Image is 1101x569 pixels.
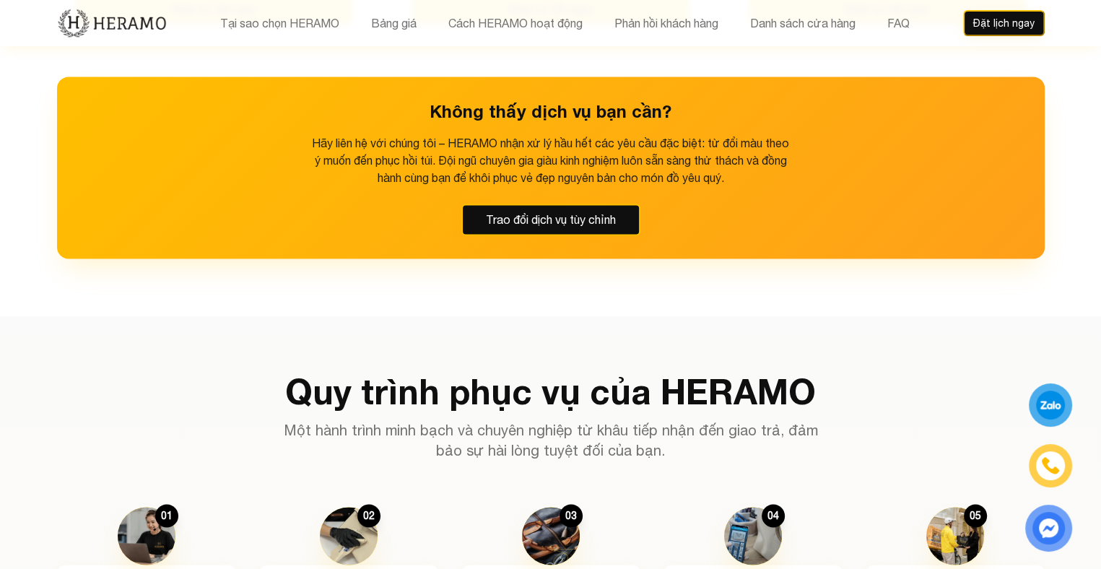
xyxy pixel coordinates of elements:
[724,507,782,565] img: spa_bag.process.step4.title
[274,420,828,461] p: Một hành trình minh bạch và chuyên nghiệp từ khâu tiếp nhận đến giao trả, đảm bảo sự hài lòng tuy...
[560,504,583,527] div: 03
[357,504,380,527] div: 02
[746,14,860,32] button: Danh sách cửa hàng
[216,14,344,32] button: Tại sao chọn HERAMO
[367,14,421,32] button: Bảng giá
[522,507,580,565] img: spa_bag.process.step3.title
[57,374,1045,409] h2: Quy trình phục vụ của HERAMO
[155,504,178,527] div: 01
[926,507,984,565] img: spa_bag.process.step5.title
[762,504,785,527] div: 04
[444,14,587,32] button: Cách HERAMO hoạt động
[610,14,723,32] button: Phản hồi khách hàng
[964,504,987,527] div: 05
[883,14,914,32] button: FAQ
[320,507,378,565] img: spa_bag.process.step2.title
[308,134,793,186] p: Hãy liên hệ với chúng tôi – HERAMO nhận xử lý hầu hết các yêu cầu đặc biệt: từ đổi màu theo ý muố...
[1042,457,1059,474] img: phone-icon
[118,507,175,565] img: spa_bag.process.step1.title
[963,10,1045,36] button: Đặt lịch ngay
[461,204,640,235] button: Trao đổi dịch vụ tùy chỉnh
[1029,444,1072,487] a: phone-icon
[57,8,167,38] img: new-logo.3f60348b.png
[80,100,1022,123] h3: Không thấy dịch vụ bạn cần?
